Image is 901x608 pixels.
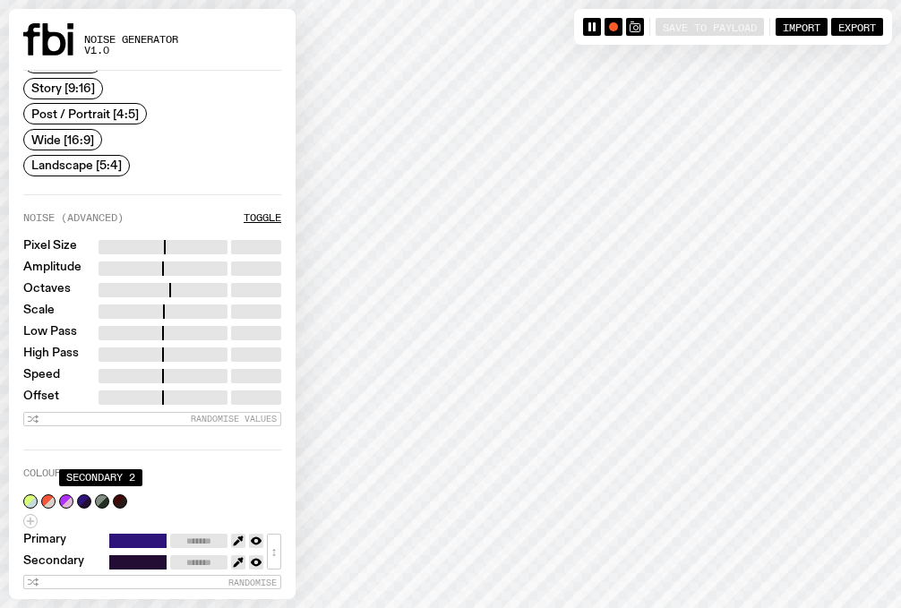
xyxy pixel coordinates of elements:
button: Randomise [23,575,281,589]
span: Noise Generator [84,35,178,45]
span: Randomise [228,578,277,587]
label: Colour [23,468,61,478]
label: Speed [23,369,60,383]
span: Post / Portrait [4:5] [31,107,139,121]
span: Export [838,21,876,32]
label: Primary [23,534,66,548]
span: Story [9:16] [31,81,95,95]
span: Secondary 2 [66,473,135,483]
button: Export [831,18,883,36]
label: Octaves [23,283,71,297]
button: ↕ [267,534,281,569]
span: Import [783,21,820,32]
button: Save to Payload [656,18,764,36]
label: Secondary [23,555,84,569]
button: Import [776,18,828,36]
label: Noise (Advanced) [23,213,124,223]
span: Wide [16:9] [31,133,94,146]
button: Randomise Values [23,412,281,426]
label: High Pass [23,347,79,362]
span: Save to Payload [663,21,757,32]
label: Pixel Size [23,240,77,254]
label: Amplitude [23,261,82,276]
span: Randomise Values [191,414,277,424]
span: Landscape [5:4] [31,158,122,172]
button: Toggle [244,213,281,223]
label: Scale [23,304,55,319]
span: v1.0 [84,46,178,56]
label: Offset [23,390,59,405]
label: Low Pass [23,326,77,340]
